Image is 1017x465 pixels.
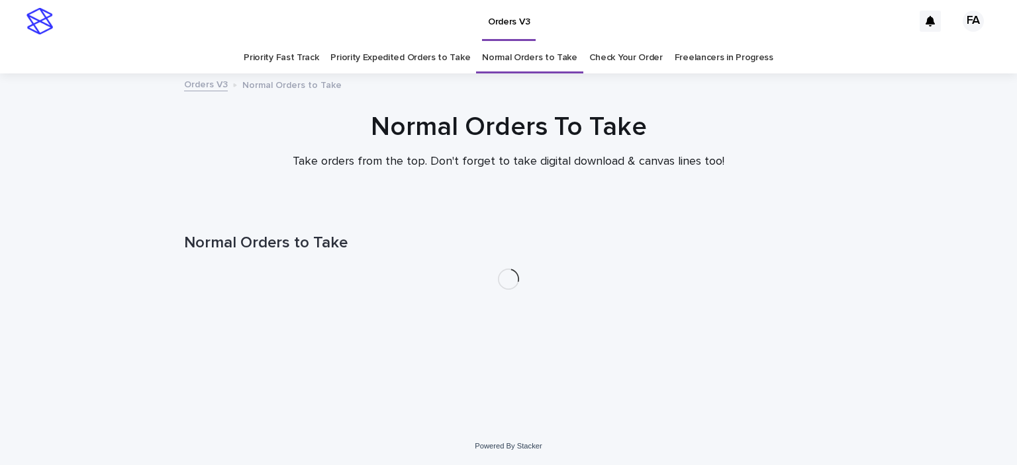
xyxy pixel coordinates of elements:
[184,233,833,253] h1: Normal Orders to Take
[330,42,470,73] a: Priority Expedited Orders to Take
[184,76,228,91] a: Orders V3
[26,8,53,34] img: stacker-logo-s-only.png
[244,42,318,73] a: Priority Fast Track
[482,42,577,73] a: Normal Orders to Take
[242,77,342,91] p: Normal Orders to Take
[475,442,542,450] a: Powered By Stacker
[963,11,984,32] div: FA
[675,42,773,73] a: Freelancers in Progress
[184,111,833,143] h1: Normal Orders To Take
[589,42,663,73] a: Check Your Order
[244,155,773,169] p: Take orders from the top. Don't forget to take digital download & canvas lines too!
